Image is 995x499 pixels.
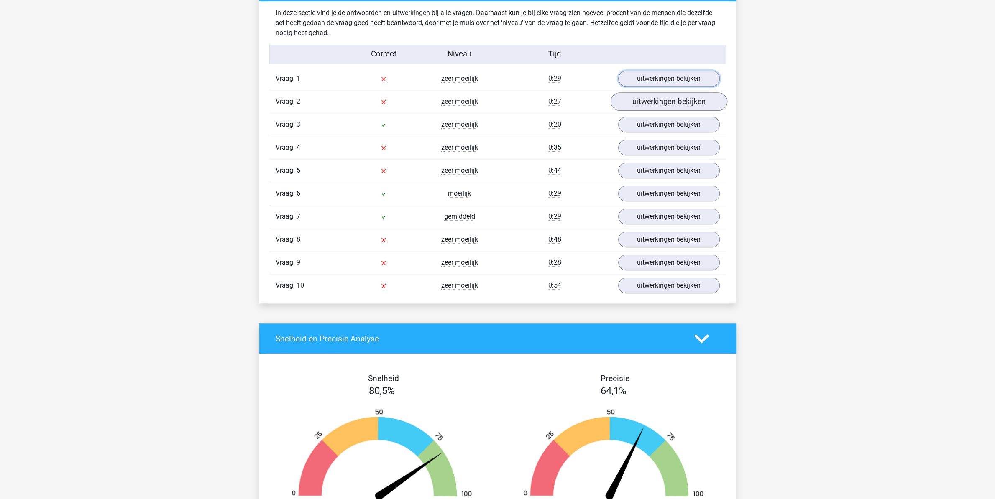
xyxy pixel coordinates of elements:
div: Tijd [497,48,611,60]
span: 80,5% [369,385,395,397]
a: uitwerkingen bekijken [618,255,720,270]
span: 0:29 [548,74,561,83]
a: uitwerkingen bekijken [618,140,720,155]
span: Vraag [276,211,297,221]
a: uitwerkingen bekijken [618,117,720,132]
span: 7 [297,212,300,220]
span: Vraag [276,280,297,290]
span: 0:29 [548,189,561,198]
span: 0:20 [548,120,561,129]
span: zeer moeilijk [441,97,478,106]
span: zeer moeilijk [441,166,478,175]
span: Vraag [276,188,297,199]
h4: Snelheid [276,374,491,383]
span: Vraag [276,97,297,107]
span: zeer moeilijk [441,258,478,267]
span: 0:48 [548,235,561,244]
span: Vraag [276,74,297,84]
span: 6 [297,189,300,197]
span: moeilijk [448,189,471,198]
span: 9 [297,258,300,266]
a: uitwerkingen bekijken [618,163,720,178]
span: zeer moeilijk [441,281,478,290]
span: 1 [297,74,300,82]
span: gemiddeld [444,212,475,221]
span: zeer moeilijk [441,143,478,152]
span: 0:27 [548,97,561,106]
span: Vraag [276,257,297,267]
a: uitwerkingen bekijken [618,209,720,224]
h4: Snelheid en Precisie Analyse [276,334,682,344]
span: zeer moeilijk [441,74,478,83]
div: Niveau [422,48,498,60]
span: 4 [297,143,300,151]
span: 0:29 [548,212,561,221]
span: 5 [297,166,300,174]
span: 0:44 [548,166,561,175]
span: 0:54 [548,281,561,290]
span: 0:35 [548,143,561,152]
span: 8 [297,235,300,243]
a: uitwerkingen bekijken [618,71,720,87]
div: Correct [345,48,422,60]
span: Vraag [276,143,297,153]
a: uitwerkingen bekijken [618,232,720,247]
a: uitwerkingen bekijken [618,278,720,293]
span: 0:28 [548,258,561,267]
span: 64,1% [601,385,627,397]
span: 3 [297,120,300,128]
span: Vraag [276,120,297,130]
span: Vraag [276,234,297,244]
span: 10 [297,281,304,289]
h4: Precisie [507,374,723,383]
div: In deze sectie vind je de antwoorden en uitwerkingen bij alle vragen. Daarnaast kun je bij elke v... [269,8,726,38]
span: zeer moeilijk [441,235,478,244]
span: 2 [297,97,300,105]
a: uitwerkingen bekijken [610,92,727,111]
a: uitwerkingen bekijken [618,186,720,201]
span: zeer moeilijk [441,120,478,129]
span: Vraag [276,165,297,176]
